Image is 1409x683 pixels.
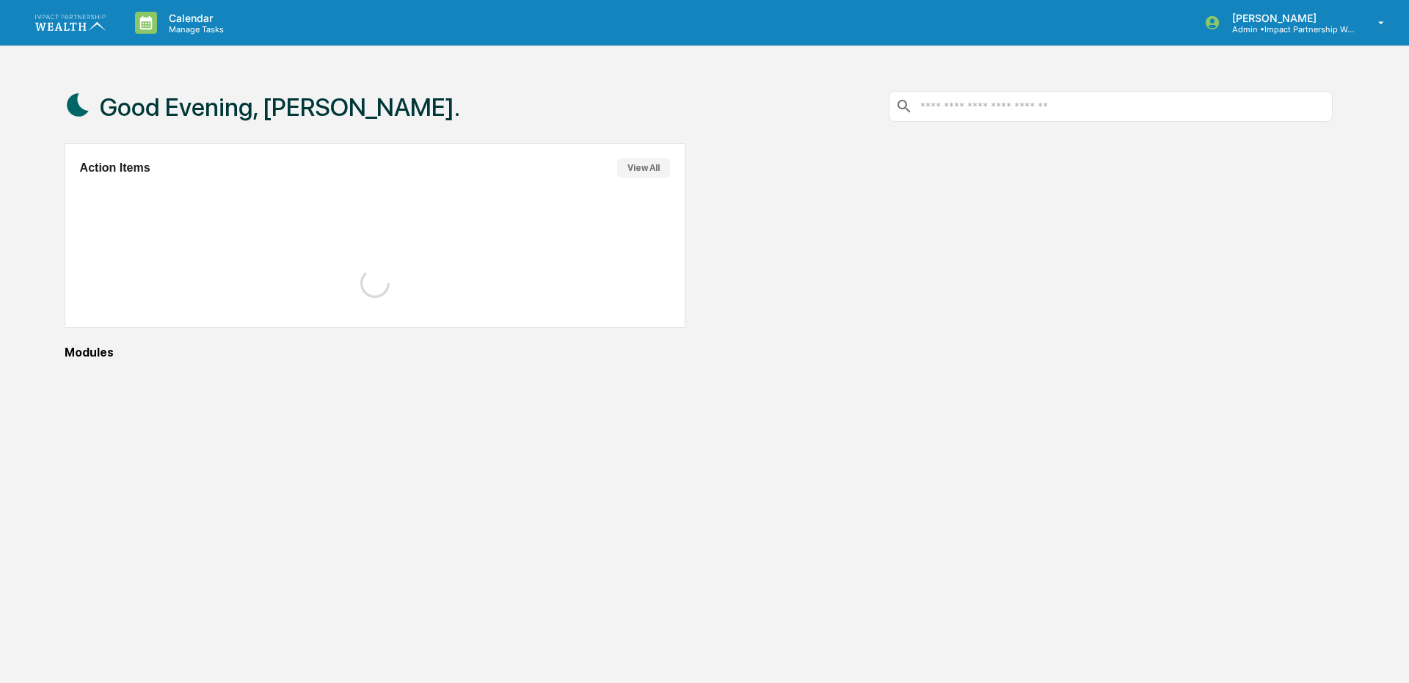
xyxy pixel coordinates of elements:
[100,92,460,122] h1: Good Evening, [PERSON_NAME].
[65,346,1333,359] div: Modules
[1220,12,1357,24] p: [PERSON_NAME]
[617,158,670,178] button: View All
[1220,24,1357,34] p: Admin • Impact Partnership Wealth
[157,24,231,34] p: Manage Tasks
[35,15,106,30] img: logo
[80,161,150,175] h2: Action Items
[157,12,231,24] p: Calendar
